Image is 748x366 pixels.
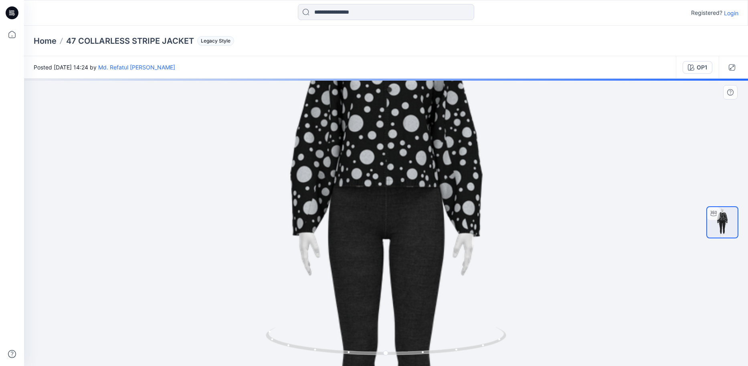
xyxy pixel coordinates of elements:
[34,35,57,47] a: Home
[98,64,175,71] a: Md. Refatul [PERSON_NAME]
[683,61,712,74] button: OP1
[197,36,234,46] span: Legacy Style
[66,35,194,47] p: 47 COLLARLESS STRIPE JACKET
[691,8,722,18] p: Registered?
[34,63,175,71] span: Posted [DATE] 14:24 by
[194,35,234,47] button: Legacy Style
[724,9,738,17] p: Login
[707,207,738,238] img: turntable-20-08-2025-08:28:11
[697,63,707,72] div: OP1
